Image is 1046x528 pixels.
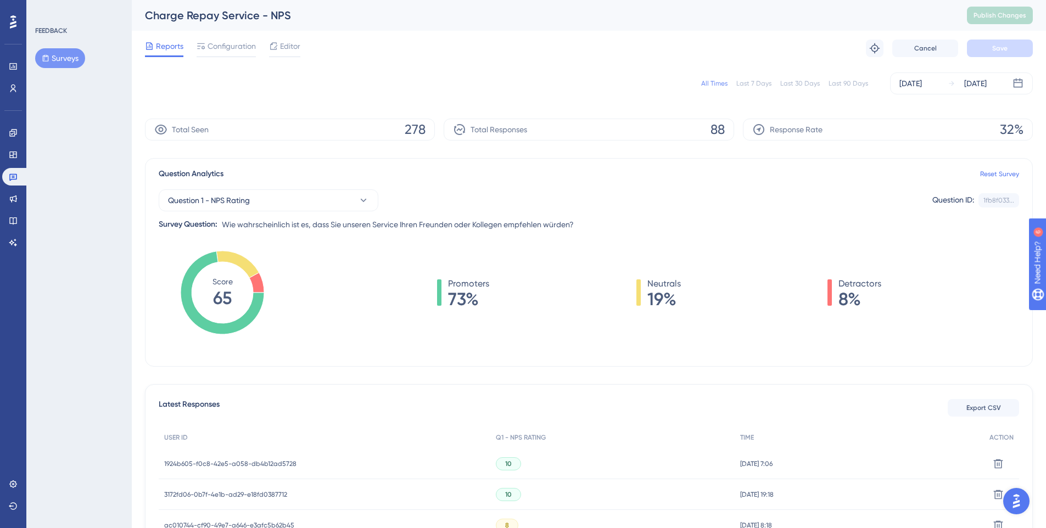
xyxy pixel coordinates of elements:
[76,5,80,14] div: 6
[156,40,183,53] span: Reports
[280,40,300,53] span: Editor
[1000,121,1023,138] span: 32%
[164,433,188,442] span: USER ID
[213,288,232,308] tspan: 65
[168,194,250,207] span: Question 1 - NPS Rating
[208,40,256,53] span: Configuration
[701,79,728,88] div: All Times
[967,40,1033,57] button: Save
[980,170,1019,178] a: Reset Survey
[448,290,489,308] span: 73%
[838,290,881,308] span: 8%
[159,218,217,231] div: Survey Question:
[964,77,987,90] div: [DATE]
[932,193,974,207] div: Question ID:
[1000,485,1033,518] iframe: UserGuiding AI Assistant Launcher
[164,459,297,468] span: 1924b605-f0c8-42e5-a058-db4b12ad5728
[992,44,1008,53] span: Save
[899,77,922,90] div: [DATE]
[989,433,1014,442] span: ACTION
[172,123,209,136] span: Total Seen
[914,44,937,53] span: Cancel
[948,399,1019,417] button: Export CSV
[159,167,223,181] span: Question Analytics
[736,79,771,88] div: Last 7 Days
[26,3,69,16] span: Need Help?
[740,459,773,468] span: [DATE] 7:06
[159,398,220,418] span: Latest Responses
[770,123,823,136] span: Response Rate
[711,121,725,138] span: 88
[647,277,681,290] span: Neutrals
[222,218,574,231] span: Wie wahrscheinlich ist es, dass Sie unseren Service Ihren Freunden oder Kollegen empfehlen würden?
[967,7,1033,24] button: Publish Changes
[505,459,512,468] span: 10
[983,196,1014,205] div: 1fb8f033...
[740,490,774,499] span: [DATE] 19:18
[164,490,287,499] span: 3172fd06-0b7f-4e1b-ad29-e18fd0387712
[496,433,546,442] span: Q1 - NPS RATING
[829,79,868,88] div: Last 90 Days
[212,277,233,286] tspan: Score
[966,403,1001,412] span: Export CSV
[35,26,67,35] div: FEEDBACK
[471,123,527,136] span: Total Responses
[892,40,958,57] button: Cancel
[838,277,881,290] span: Detractors
[974,11,1026,20] span: Publish Changes
[405,121,426,138] span: 278
[780,79,820,88] div: Last 30 Days
[647,290,681,308] span: 19%
[145,8,939,23] div: Charge Repay Service - NPS
[740,433,754,442] span: TIME
[448,277,489,290] span: Promoters
[35,48,85,68] button: Surveys
[159,189,378,211] button: Question 1 - NPS Rating
[505,490,512,499] span: 10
